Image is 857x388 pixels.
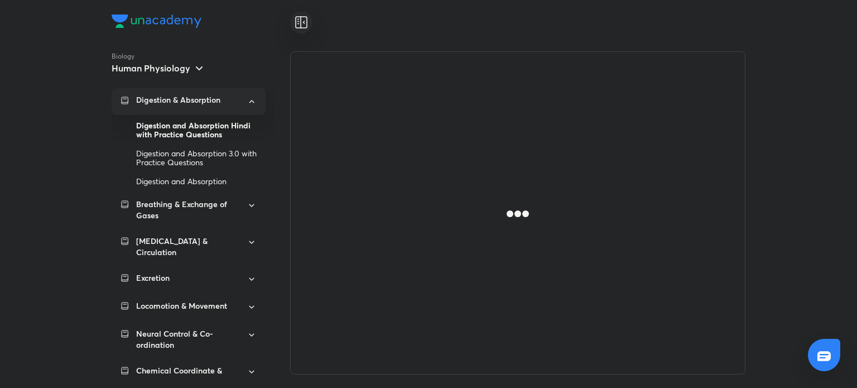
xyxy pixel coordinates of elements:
[136,199,240,221] p: Breathing & Exchange of Gases
[136,300,227,312] p: Locomotion & Movement
[136,172,257,191] div: Digestion and Absorption
[136,144,257,172] div: Digestion and Absorption 3.0 with Practice Questions
[136,365,240,387] p: Chemical Coordinate & Integration
[136,236,240,258] p: [MEDICAL_DATA] & Circulation
[136,116,257,144] div: Digestion and Absorption Hindi with Practice Questions
[112,63,190,74] h5: Human Physiology
[136,328,240,351] p: Neural Control & Co-ordination
[112,51,290,61] p: Biology
[136,272,170,284] p: Excretion
[136,95,220,105] p: Digestion & Absorption
[112,15,201,28] img: Company Logo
